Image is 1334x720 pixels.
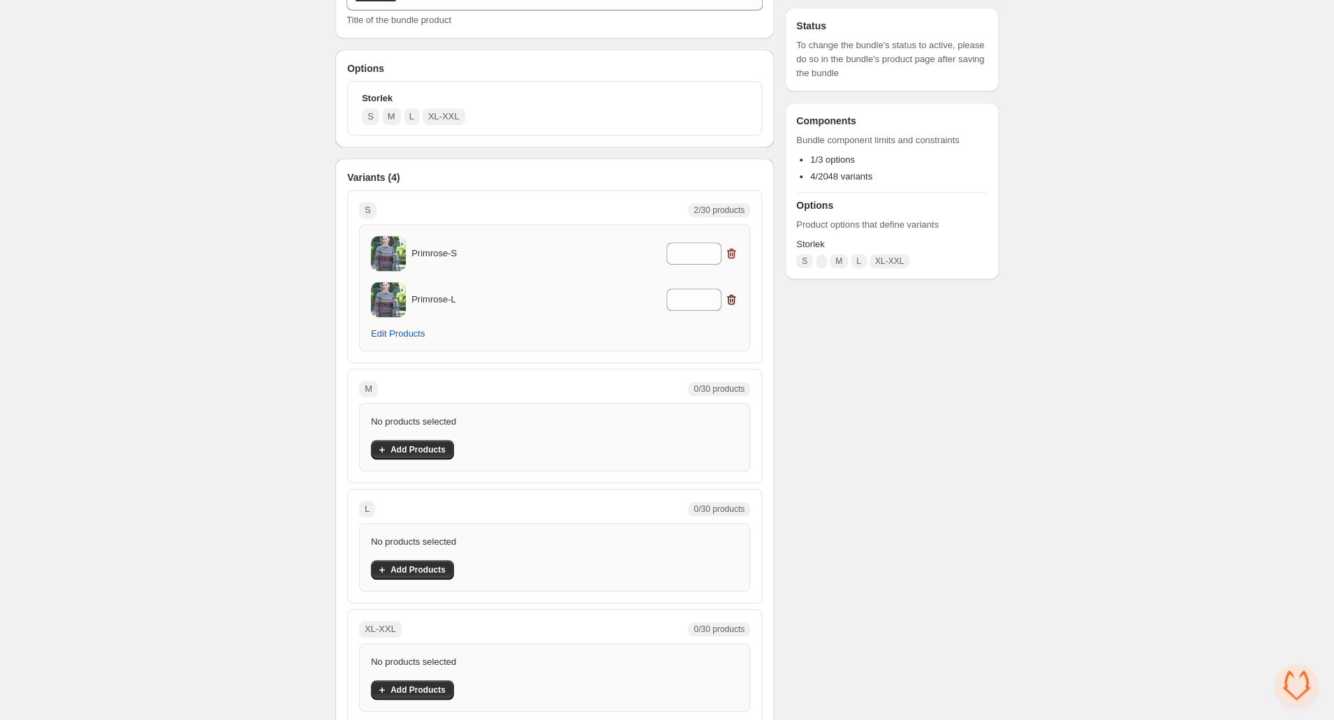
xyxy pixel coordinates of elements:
span: 0/30 products [694,504,745,515]
p: No products selected [371,535,456,549]
span: Title of the bundle product [346,15,451,25]
h3: Status [796,19,988,33]
p: Storlek [362,91,393,105]
span: 1/3 options [810,154,855,165]
span: 0/30 products [694,383,745,395]
button: StorlekSMLXL-XXL [353,87,756,129]
span: XL-XXL [875,256,904,267]
span: Storlek [796,237,988,251]
p: S [365,203,371,217]
p: M [388,110,395,124]
span: 2/30 products [694,205,745,216]
p: Primrose - S [411,247,595,260]
span: 0/30 products [694,624,745,635]
img: Primrose [371,232,406,276]
button: Add Products [371,680,454,700]
span: M [835,256,842,267]
p: M [365,382,372,396]
span: Add Products [390,564,446,575]
p: Primrose - L [411,293,595,307]
span: 4/2048 variants [810,171,872,182]
h3: Components [796,114,856,128]
p: XL-XXL [428,110,460,124]
p: S [367,110,374,124]
span: Options [347,61,384,75]
span: Variants (4) [347,170,400,184]
span: Add Products [390,684,446,696]
span: L [856,256,861,267]
p: XL-XXL [365,622,396,636]
button: Edit Products [362,324,433,344]
span: S [802,256,807,267]
h3: Options [796,198,988,212]
button: Add Products [371,440,454,460]
span: Edit Products [371,328,425,339]
p: No products selected [371,655,456,669]
span: To change the bundle's status to active, please do so in the bundle's product page after saving t... [796,38,988,80]
p: No products selected [371,415,456,429]
div: Öppna chatt [1275,664,1317,706]
span: Product options that define variants [796,218,988,232]
p: L [365,502,369,516]
span: Bundle component limits and constraints [796,133,988,147]
img: Primrose [371,278,406,322]
button: Add Products [371,560,454,580]
span: Add Products [390,444,446,455]
p: L [409,110,414,124]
